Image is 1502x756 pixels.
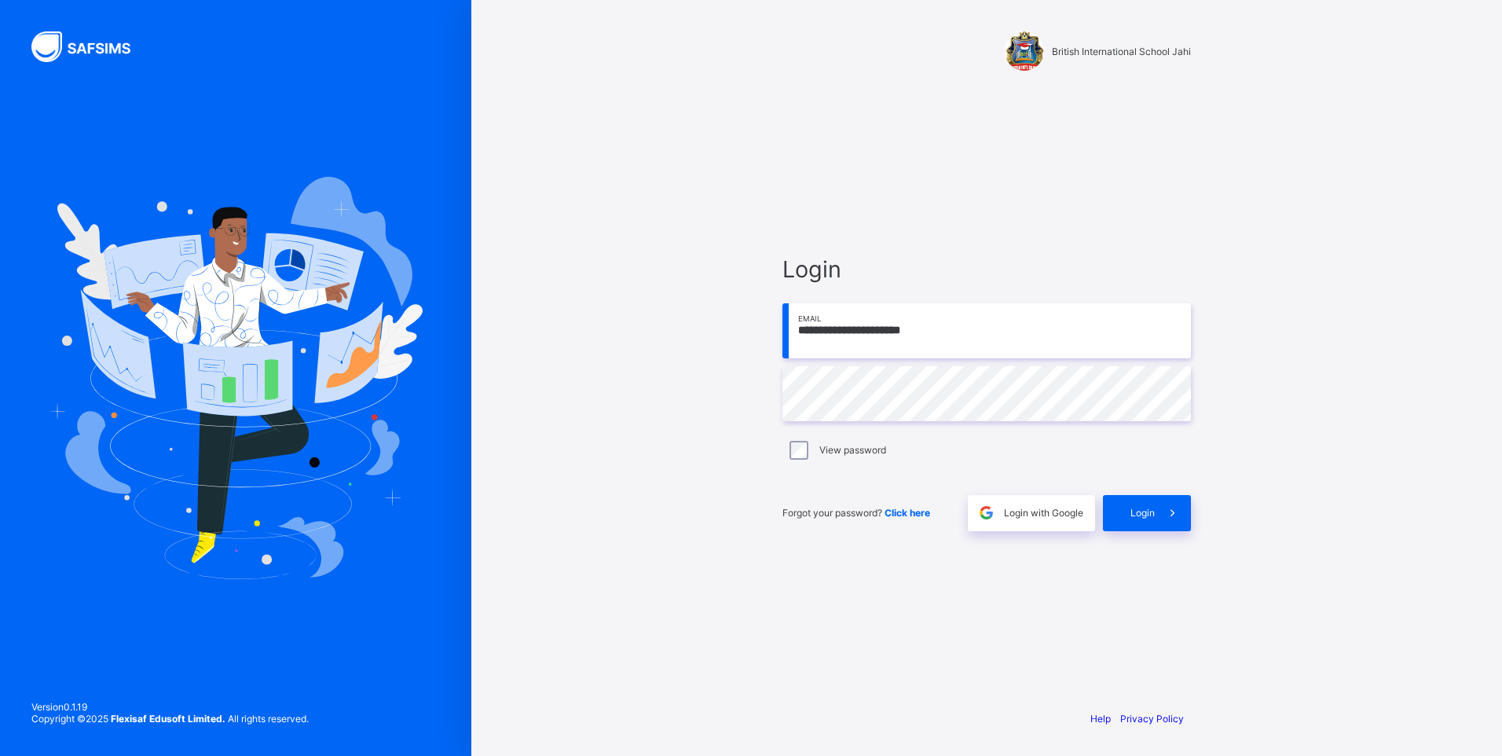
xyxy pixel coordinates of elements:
span: British International School Jahi [1052,46,1191,57]
span: Copyright © 2025 All rights reserved. [31,713,309,725]
span: Login with Google [1004,507,1083,519]
span: Forgot your password? [782,507,930,519]
a: Help [1090,713,1111,725]
span: Login [782,255,1191,283]
img: Hero Image [49,177,423,579]
label: View password [819,444,886,456]
a: Privacy Policy [1120,713,1184,725]
img: google.396cfc9801f0270233282035f929180a.svg [977,504,995,522]
a: Click here [885,507,930,519]
span: Version 0.1.19 [31,701,309,713]
img: SAFSIMS Logo [31,31,149,62]
span: Login [1130,507,1155,519]
strong: Flexisaf Edusoft Limited. [111,713,225,725]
